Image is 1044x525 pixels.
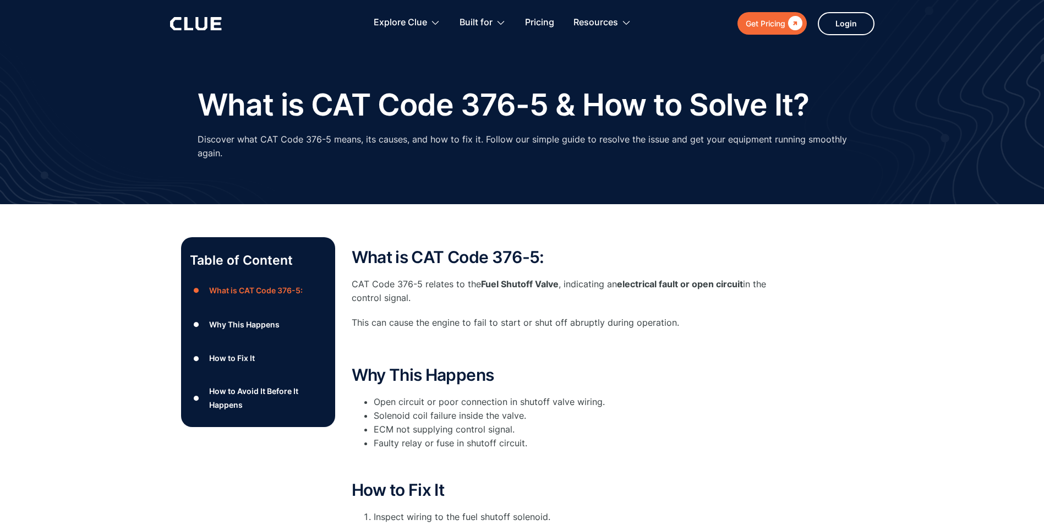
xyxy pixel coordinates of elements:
h2: What is CAT Code 376-5: [352,248,792,266]
a: ●How to Fix It [190,350,326,367]
p: Table of Content [190,251,326,269]
li: Open circuit or poor connection in shutoff valve wiring. [374,395,792,409]
p: ‍ [352,341,792,355]
li: Inspect wiring to the fuel shutoff solenoid. [374,510,792,524]
div: ● [190,390,203,406]
a: Get Pricing [737,12,807,35]
div: ● [190,350,203,367]
div: Why This Happens [209,318,280,331]
div: How to Fix It [209,351,255,365]
h2: How to Fix It [352,481,792,499]
div: Resources [573,6,631,40]
li: Solenoid coil failure inside the valve. [374,409,792,423]
div: Get Pricing [746,17,785,30]
div: ● [190,316,203,333]
div: Explore Clue [374,6,440,40]
div: Built for [460,6,506,40]
a: ●Why This Happens [190,316,326,333]
div: How to Avoid It Before It Happens [209,384,326,412]
a: ●How to Avoid It Before It Happens [190,384,326,412]
a: ●What is CAT Code 376-5: [190,282,326,299]
div: Built for [460,6,493,40]
li: ECM not supplying control signal. [374,423,792,436]
h1: What is CAT Code 376-5 & How to Solve It? [198,88,810,122]
div: ● [190,282,203,299]
strong: Fuel Shutoff Valve [481,278,559,289]
p: ‍ [352,456,792,470]
div: Resources [573,6,618,40]
div: What is CAT Code 376-5: [209,283,303,297]
p: This can cause the engine to fail to start or shut off abruptly during operation. [352,316,792,330]
div: Explore Clue [374,6,427,40]
div:  [785,17,802,30]
p: Discover what CAT Code 376-5 means, its causes, and how to fix it. Follow our simple guide to res... [198,133,847,160]
a: Login [818,12,874,35]
p: CAT Code 376-5 relates to the , indicating an in the control signal. [352,277,792,305]
li: Faulty relay or fuse in shutoff circuit. [374,436,792,450]
strong: electrical fault or open circuit [617,278,743,289]
a: Pricing [525,6,554,40]
h2: Why This Happens [352,366,792,384]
